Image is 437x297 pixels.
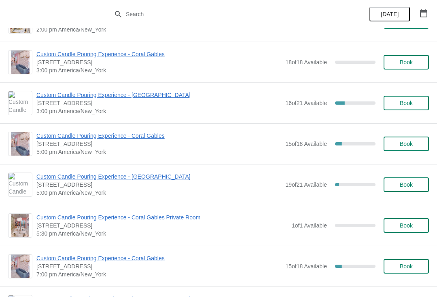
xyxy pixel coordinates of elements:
[384,55,429,70] button: Book
[400,222,413,229] span: Book
[36,58,281,66] span: [STREET_ADDRESS]
[285,263,327,270] span: 15 of 18 Available
[400,141,413,147] span: Book
[36,148,281,156] span: 5:00 pm America/New_York
[36,189,281,197] span: 5:00 pm America/New_York
[369,7,410,21] button: [DATE]
[36,213,288,221] span: Custom Candle Pouring Experience - Coral Gables Private Room
[384,96,429,110] button: Book
[36,254,281,262] span: Custom Candle Pouring Experience - Coral Gables
[400,100,413,106] span: Book
[384,137,429,151] button: Book
[36,221,288,230] span: [STREET_ADDRESS]
[285,141,327,147] span: 15 of 18 Available
[36,140,281,148] span: [STREET_ADDRESS]
[11,51,30,74] img: Custom Candle Pouring Experience - Coral Gables | 154 Giralda Avenue, Coral Gables, FL, USA | 3:0...
[36,99,281,107] span: [STREET_ADDRESS]
[384,177,429,192] button: Book
[36,230,288,238] span: 5:30 pm America/New_York
[285,59,327,65] span: 18 of 18 Available
[11,132,30,156] img: Custom Candle Pouring Experience - Coral Gables | 154 Giralda Avenue, Coral Gables, FL, USA | 5:0...
[285,181,327,188] span: 19 of 21 Available
[36,181,281,189] span: [STREET_ADDRESS]
[11,214,29,237] img: Custom Candle Pouring Experience - Coral Gables Private Room | 154 Giralda Avenue, Coral Gables, ...
[36,91,281,99] span: Custom Candle Pouring Experience - [GEOGRAPHIC_DATA]
[36,66,281,74] span: 3:00 pm America/New_York
[384,259,429,274] button: Book
[8,91,32,115] img: Custom Candle Pouring Experience - Fort Lauderdale | 914 East Las Olas Boulevard, Fort Lauderdale...
[400,181,413,188] span: Book
[381,11,399,17] span: [DATE]
[400,263,413,270] span: Book
[292,222,327,229] span: 1 of 1 Available
[36,107,281,115] span: 3:00 pm America/New_York
[125,7,328,21] input: Search
[384,218,429,233] button: Book
[36,173,281,181] span: Custom Candle Pouring Experience - [GEOGRAPHIC_DATA]
[285,100,327,106] span: 16 of 21 Available
[36,270,281,278] span: 7:00 pm America/New_York
[36,262,281,270] span: [STREET_ADDRESS]
[8,173,32,196] img: Custom Candle Pouring Experience - Fort Lauderdale | 914 East Las Olas Boulevard, Fort Lauderdale...
[36,50,281,58] span: Custom Candle Pouring Experience - Coral Gables
[400,59,413,65] span: Book
[11,255,30,278] img: Custom Candle Pouring Experience - Coral Gables | 154 Giralda Avenue, Coral Gables, FL, USA | 7:0...
[36,132,281,140] span: Custom Candle Pouring Experience - Coral Gables
[36,25,281,34] span: 2:00 pm America/New_York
